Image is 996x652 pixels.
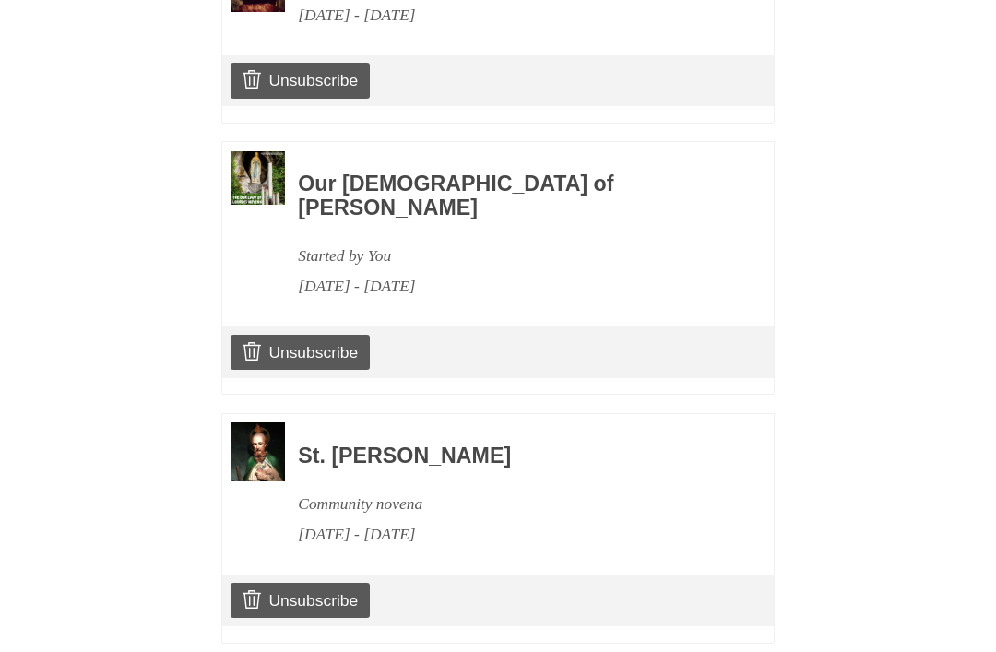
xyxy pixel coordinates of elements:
img: Novena image [231,151,285,205]
a: Unsubscribe [231,583,370,618]
div: [DATE] - [DATE] [298,519,724,550]
img: Novena image [231,422,285,480]
div: Community novena [298,489,724,519]
div: [DATE] - [DATE] [298,271,724,302]
div: Started by You [298,241,724,271]
a: Unsubscribe [231,335,370,370]
h3: Our [DEMOGRAPHIC_DATA] of [PERSON_NAME] [298,172,724,219]
a: Unsubscribe [231,63,370,98]
h3: St. [PERSON_NAME] [298,445,724,468]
